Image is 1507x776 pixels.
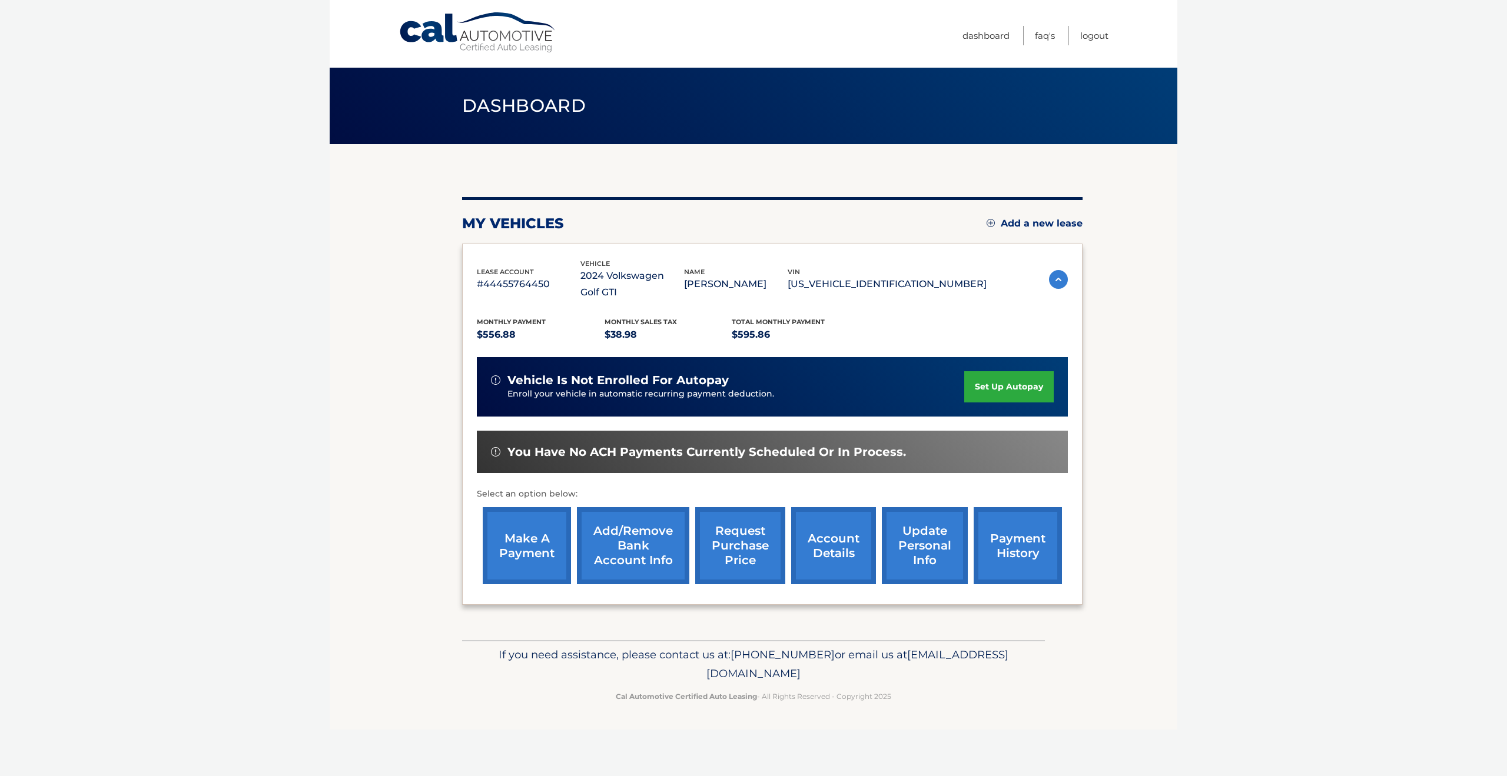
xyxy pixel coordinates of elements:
[732,318,825,326] span: Total Monthly Payment
[470,645,1037,683] p: If you need assistance, please contact us at: or email us at
[477,268,534,276] span: lease account
[577,507,689,584] a: Add/Remove bank account info
[706,648,1008,680] span: [EMAIL_ADDRESS][DOMAIN_NAME]
[605,327,732,343] p: $38.98
[616,692,757,701] strong: Cal Automotive Certified Auto Leasing
[477,487,1068,501] p: Select an option below:
[580,268,684,301] p: 2024 Volkswagen Golf GTI
[470,690,1037,702] p: - All Rights Reserved - Copyright 2025
[882,507,968,584] a: update personal info
[987,219,995,227] img: add.svg
[462,215,564,232] h2: my vehicles
[788,268,800,276] span: vin
[695,507,785,584] a: request purchase price
[580,259,610,268] span: vehicle
[962,26,1010,45] a: Dashboard
[507,445,906,459] span: You have no ACH payments currently scheduled or in process.
[507,373,729,388] span: vehicle is not enrolled for autopay
[964,371,1054,402] a: set up autopay
[731,648,835,661] span: [PHONE_NUMBER]
[477,276,580,292] p: #44455764450
[399,12,557,54] a: Cal Automotive
[791,507,876,584] a: account details
[732,327,859,343] p: $595.86
[974,507,1062,584] a: payment history
[684,268,705,276] span: name
[1080,26,1108,45] a: Logout
[491,375,500,385] img: alert-white.svg
[684,276,788,292] p: [PERSON_NAME]
[477,318,546,326] span: Monthly Payment
[462,95,586,116] span: Dashboard
[788,276,987,292] p: [US_VEHICLE_IDENTIFICATION_NUMBER]
[987,218,1083,229] a: Add a new lease
[507,388,964,401] p: Enroll your vehicle in automatic recurring payment deduction.
[1049,270,1068,289] img: accordion-active.svg
[1035,26,1055,45] a: FAQ's
[477,327,605,343] p: $556.88
[605,318,677,326] span: Monthly sales Tax
[483,507,571,584] a: make a payment
[491,447,500,457] img: alert-white.svg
